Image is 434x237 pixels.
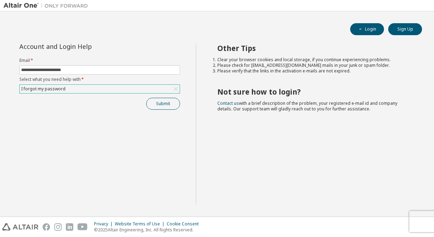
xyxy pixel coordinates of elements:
[20,85,180,93] div: I forgot my password
[115,221,167,227] div: Website Terms of Use
[217,100,239,106] a: Contact us
[4,2,92,9] img: Altair One
[388,23,422,35] button: Sign Up
[217,57,410,63] li: Clear your browser cookies and local storage, if you continue experiencing problems.
[54,223,62,231] img: instagram.svg
[350,23,384,35] button: Login
[19,58,180,63] label: Email
[20,85,67,93] div: I forgot my password
[217,63,410,68] li: Please check for [EMAIL_ADDRESS][DOMAIN_NAME] mails in your junk or spam folder.
[217,100,397,112] span: with a brief description of the problem, your registered e-mail id and company details. Our suppo...
[146,98,180,110] button: Submit
[2,223,38,231] img: altair_logo.svg
[217,44,410,53] h2: Other Tips
[19,77,180,82] label: Select what you need help with
[77,223,88,231] img: youtube.svg
[217,68,410,74] li: Please verify that the links in the activation e-mails are not expired.
[66,223,73,231] img: linkedin.svg
[94,221,115,227] div: Privacy
[43,223,50,231] img: facebook.svg
[217,87,410,96] h2: Not sure how to login?
[167,221,203,227] div: Cookie Consent
[94,227,203,233] p: © 2025 Altair Engineering, Inc. All Rights Reserved.
[19,44,148,49] div: Account and Login Help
